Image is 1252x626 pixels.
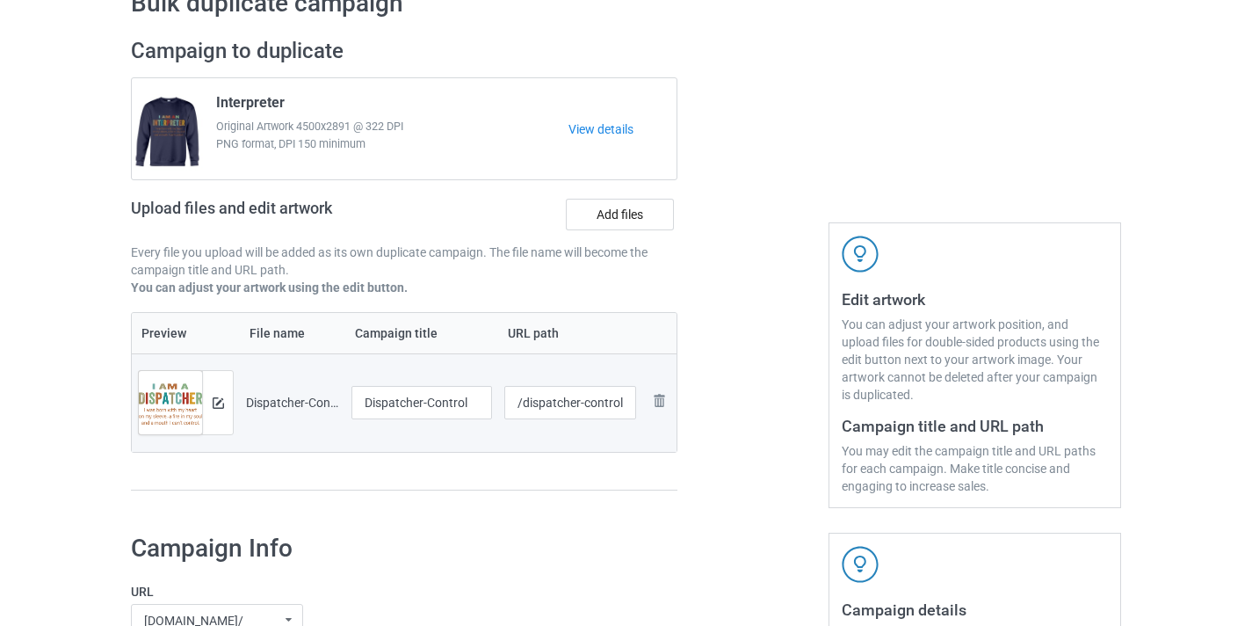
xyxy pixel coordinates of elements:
span: Original Artwork 4500x2891 @ 322 DPI [216,118,568,135]
img: svg+xml;base64,PD94bWwgdmVyc2lvbj0iMS4wIiBlbmNvZGluZz0iVVRGLTgiPz4KPHN2ZyB3aWR0aD0iNDJweCIgaGVpZ2... [842,546,879,583]
h3: Campaign title and URL path [842,416,1108,436]
h3: Edit artwork [842,289,1108,309]
th: URL path [498,313,643,353]
a: View details [568,120,677,138]
img: svg+xml;base64,PD94bWwgdmVyc2lvbj0iMS4wIiBlbmNvZGluZz0iVVRGLTgiPz4KPHN2ZyB3aWR0aD0iNDJweCIgaGVpZ2... [842,236,879,273]
span: Interpreter [216,94,285,118]
img: svg+xml;base64,PD94bWwgdmVyc2lvbj0iMS4wIiBlbmNvZGluZz0iVVRGLTgiPz4KPHN2ZyB3aWR0aD0iMjhweCIgaGVpZ2... [648,390,669,411]
b: You can adjust your artwork using the edit button. [131,280,408,295]
th: Preview [132,313,240,353]
h2: Upload files and edit artwork [131,199,459,231]
th: File name [240,313,345,353]
div: You can adjust your artwork position, and upload files for double-sided products using the edit b... [842,316,1108,404]
label: Add files [566,199,674,230]
img: svg+xml;base64,PD94bWwgdmVyc2lvbj0iMS4wIiBlbmNvZGluZz0iVVRGLTgiPz4KPHN2ZyB3aWR0aD0iMTRweCIgaGVpZ2... [213,397,224,409]
div: You may edit the campaign title and URL paths for each campaign. Make title concise and engaging ... [842,442,1108,495]
img: original.png [139,371,202,447]
p: Every file you upload will be added as its own duplicate campaign. The file name will become the ... [131,244,677,279]
h3: Campaign details [842,600,1108,620]
h1: Campaign Info [131,533,653,564]
th: Campaign title [345,313,498,353]
h2: Campaign to duplicate [131,38,677,65]
label: URL [131,583,653,601]
span: PNG format, DPI 150 minimum [216,135,568,153]
div: Dispatcher-Control.png [246,394,339,411]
